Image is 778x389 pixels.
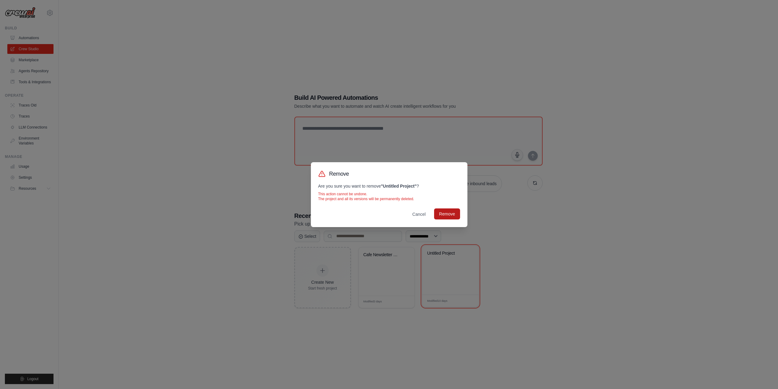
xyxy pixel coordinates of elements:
[407,209,431,220] button: Cancel
[318,196,460,201] p: The project and all its versions will be permanently deleted.
[329,170,349,178] h3: Remove
[318,183,460,189] p: Are you sure you want to remove ?
[381,184,417,189] strong: " Untitled Project "
[318,192,460,196] p: This action cannot be undone.
[434,208,460,219] button: Remove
